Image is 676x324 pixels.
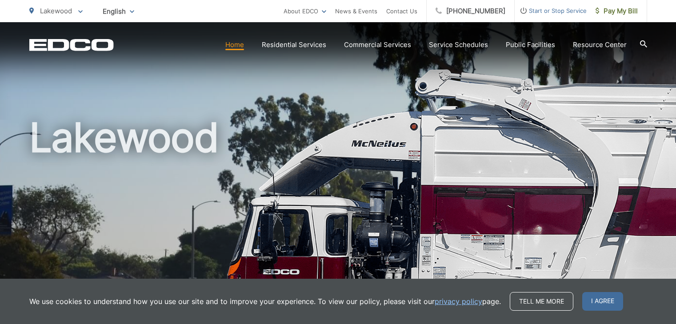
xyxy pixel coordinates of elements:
[506,40,555,50] a: Public Facilities
[225,40,244,50] a: Home
[573,40,627,50] a: Resource Center
[344,40,411,50] a: Commercial Services
[435,296,482,307] a: privacy policy
[262,40,326,50] a: Residential Services
[40,7,72,15] span: Lakewood
[582,292,623,311] span: I agree
[284,6,326,16] a: About EDCO
[596,6,638,16] span: Pay My Bill
[96,4,141,19] span: English
[29,296,501,307] p: We use cookies to understand how you use our site and to improve your experience. To view our pol...
[510,292,573,311] a: Tell me more
[429,40,488,50] a: Service Schedules
[386,6,417,16] a: Contact Us
[29,39,114,51] a: EDCD logo. Return to the homepage.
[335,6,377,16] a: News & Events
